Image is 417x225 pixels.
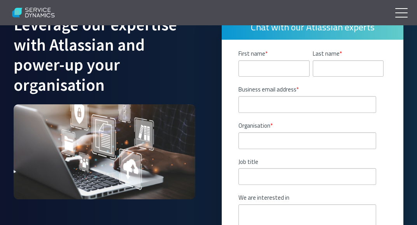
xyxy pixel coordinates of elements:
span: Leverage our expertise with Atlassian and power-up your organisation [14,14,177,95]
span: Last name [313,49,340,58]
span: First name [238,49,265,58]
span: Organisation [238,121,270,130]
span: We are interested in [238,193,289,202]
img: Ground-breaking [14,104,195,199]
span: Business email address [238,85,296,94]
div: Chat with our Atlassian experts [222,15,403,40]
img: Service Dynamics Logo - White [8,3,60,23]
span: Job title [238,157,258,166]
